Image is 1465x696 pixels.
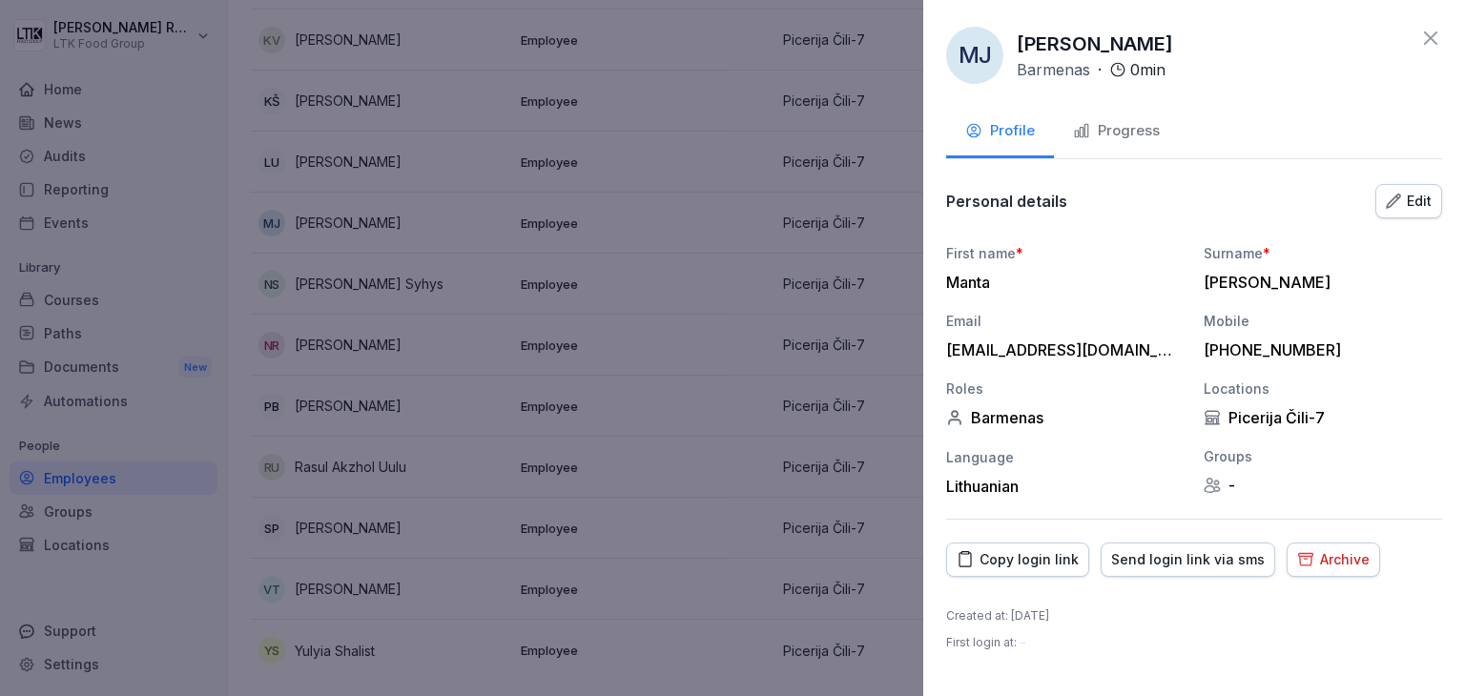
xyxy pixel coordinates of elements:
div: Manta [946,273,1175,292]
p: Personal details [946,192,1067,211]
div: First name [946,243,1185,263]
div: Surname [1204,243,1442,263]
button: Progress [1054,107,1179,158]
button: Edit [1375,184,1442,218]
div: Edit [1386,191,1432,212]
div: Send login link via sms [1111,549,1265,570]
div: Locations [1204,379,1442,399]
p: Barmenas [1017,58,1090,81]
button: Profile [946,107,1054,158]
div: Roles [946,379,1185,399]
div: [EMAIL_ADDRESS][DOMAIN_NAME] [946,340,1175,359]
div: Mobile [1204,311,1442,331]
p: First login at : [946,634,1025,651]
div: - [1204,476,1442,495]
button: Send login link via sms [1101,542,1275,577]
div: Groups [1204,446,1442,466]
div: Copy login link [957,549,1079,570]
div: Email [946,311,1185,331]
span: – [1020,635,1025,649]
div: · [1017,58,1166,81]
div: Language [946,447,1185,467]
div: Lithuanian [946,477,1185,496]
button: Copy login link [946,542,1089,577]
p: 0 min [1130,58,1166,81]
p: Created at : [DATE] [946,607,1049,624]
div: Picerija Čili-7 [1204,408,1442,427]
p: [PERSON_NAME] [1017,30,1173,58]
button: Archive [1287,542,1380,577]
div: [PHONE_NUMBER] [1204,340,1433,359]
div: [PERSON_NAME] [1204,273,1433,292]
div: Barmenas [946,408,1185,427]
div: Profile [965,120,1035,142]
div: Archive [1297,549,1370,570]
div: Progress [1073,120,1160,142]
div: MJ [946,27,1003,84]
